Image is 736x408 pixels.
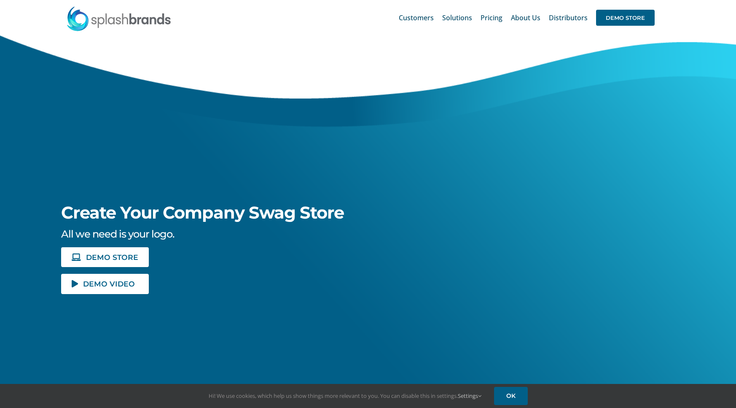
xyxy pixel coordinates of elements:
span: Create Your Company Swag Store [61,202,344,223]
a: DEMO STORE [596,4,655,31]
a: Pricing [481,4,502,31]
span: About Us [511,14,540,21]
span: All we need is your logo. [61,228,174,240]
img: SplashBrands.com Logo [66,6,172,31]
span: DEMO STORE [86,254,138,261]
span: Hi! We use cookies, which help us show things more relevant to you. You can disable this in setti... [209,392,481,400]
span: Distributors [549,14,588,21]
span: Pricing [481,14,502,21]
span: Solutions [442,14,472,21]
a: Distributors [549,4,588,31]
a: OK [494,387,528,405]
nav: Main Menu [399,4,655,31]
span: DEMO VIDEO [83,280,135,287]
a: Settings [458,392,481,400]
a: DEMO STORE [61,247,149,267]
a: Customers [399,4,434,31]
span: Customers [399,14,434,21]
span: DEMO STORE [596,10,655,26]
